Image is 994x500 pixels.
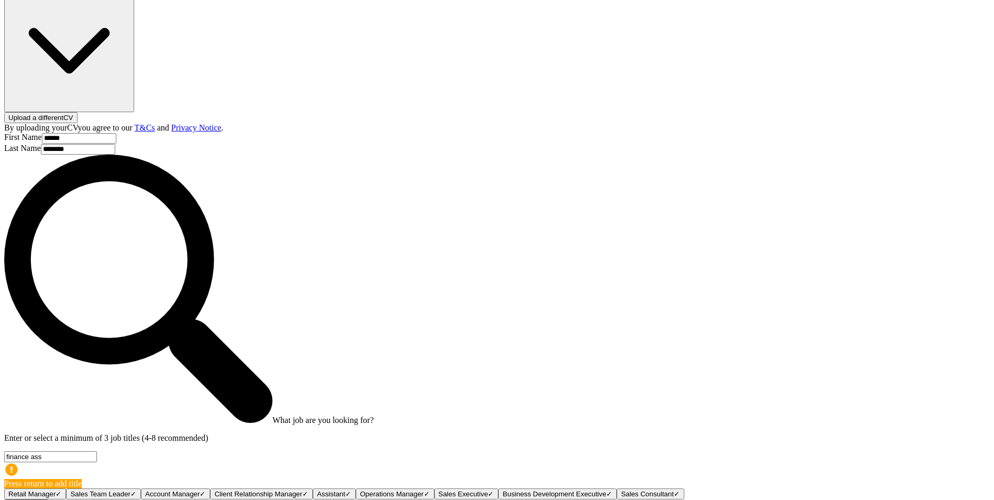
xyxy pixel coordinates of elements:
button: Operations Manager✓ [356,488,434,499]
span: ✓ [345,490,351,498]
button: Assistant✓ [313,488,356,499]
span: ✓ [200,490,205,498]
div: Press return to add title [4,479,82,488]
input: Type a job title and press enter [4,451,97,462]
button: Sales Team Leader✓ [66,488,141,499]
button: Sales Executive✓ [434,488,499,499]
span: ✓ [424,490,430,498]
p: Enter or select a minimum of 3 job titles (4-8 recommended) [4,433,990,443]
span: Sales Executive [439,490,488,498]
button: Client Relationship Manager✓ [210,488,312,499]
span: ✓ [302,490,308,498]
img: search.png [4,155,272,423]
span: Retail Manager [8,490,56,498]
span: Account Manager [145,490,200,498]
span: Sales Team Leader [70,490,130,498]
button: Sales Consultant✓ [617,488,684,499]
div: By uploading your CV you agree to our and . [4,123,990,133]
span: Operations Manager [360,490,424,498]
span: ✓ [130,490,136,498]
span: ✓ [674,490,680,498]
button: Business Development Executive✓ [498,488,617,499]
span: Business Development Executive [503,490,606,498]
span: ✓ [606,490,612,498]
a: T&Cs [135,123,155,132]
span: ✓ [56,490,61,498]
span: ✓ [488,490,494,498]
label: What job are you looking for? [272,416,374,425]
label: Last Name [4,144,41,153]
span: Client Relationship Manager [214,490,302,498]
span: Assistant [317,490,345,498]
button: Account Manager✓ [141,488,210,499]
a: Privacy Notice [171,123,222,132]
label: First Name [4,133,42,142]
button: Retail Manager✓ [4,488,66,499]
button: Upload a differentCV [4,112,78,123]
span: Sales Consultant [621,490,674,498]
